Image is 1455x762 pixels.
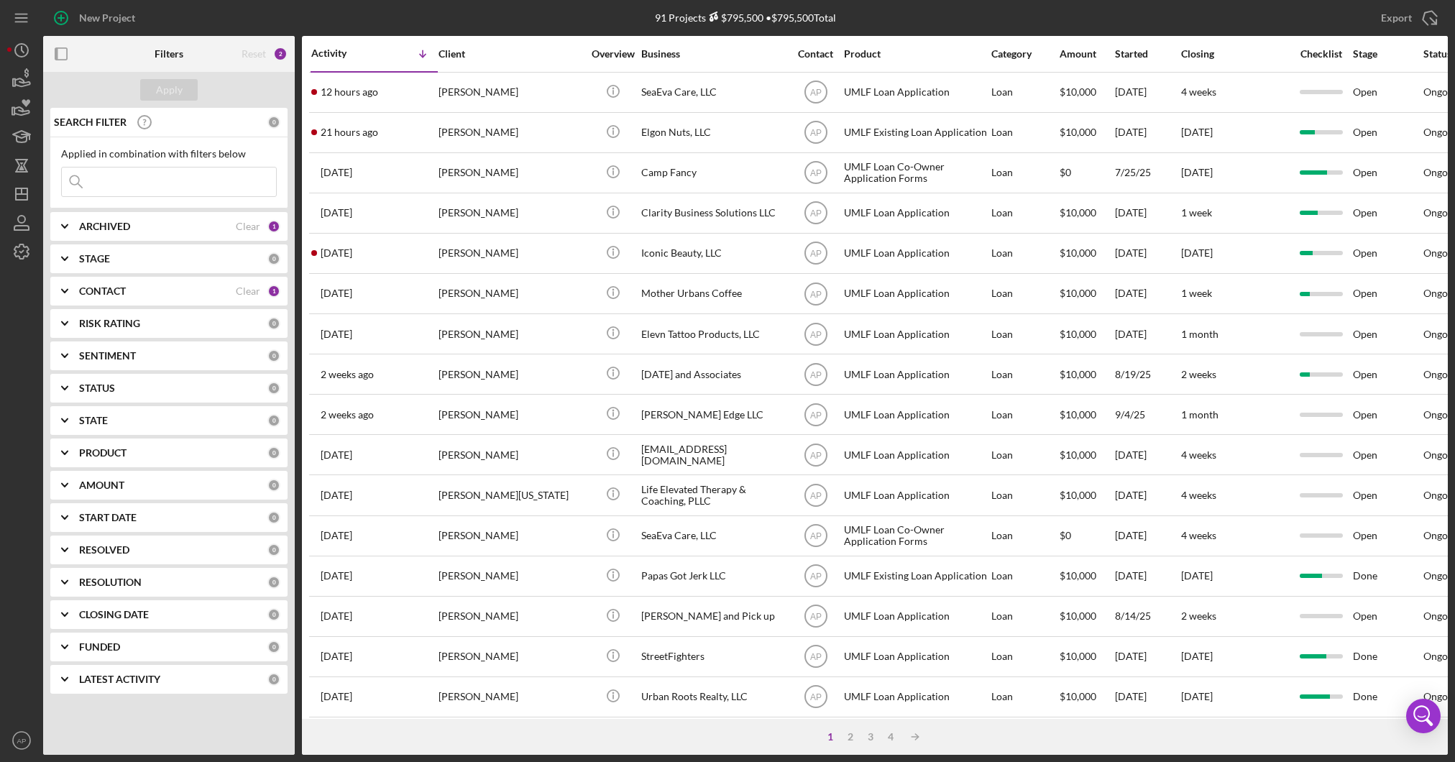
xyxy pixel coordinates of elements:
[1115,73,1180,111] div: [DATE]
[236,285,260,297] div: Clear
[236,221,260,232] div: Clear
[1060,328,1096,340] span: $10,000
[809,491,821,501] text: AP
[991,275,1058,313] div: Loan
[267,446,280,459] div: 0
[641,718,785,756] div: Camp Fancy
[1181,247,1213,259] time: [DATE]
[1060,86,1096,98] span: $10,000
[1115,638,1180,676] div: [DATE]
[79,318,140,329] b: RISK RATING
[809,571,821,582] text: AP
[156,79,183,101] div: Apply
[1367,4,1448,32] button: Export
[840,731,860,743] div: 2
[321,207,352,219] time: 2025-09-09 21:16
[809,369,821,380] text: AP
[1115,275,1180,313] div: [DATE]
[439,73,582,111] div: [PERSON_NAME]
[273,47,288,61] div: 2
[1290,48,1351,60] div: Checklist
[1060,126,1096,138] span: $10,000
[809,531,821,541] text: AP
[1181,126,1213,138] time: [DATE]
[1181,650,1213,662] time: [DATE]
[1115,517,1180,555] div: [DATE]
[1115,154,1180,192] div: 7/25/25
[1115,194,1180,232] div: [DATE]
[321,247,352,259] time: 2025-09-09 20:45
[991,355,1058,393] div: Loan
[439,114,582,152] div: [PERSON_NAME]
[321,449,352,461] time: 2025-08-28 20:44
[242,48,266,60] div: Reset
[1060,489,1096,501] span: $10,000
[267,576,280,589] div: 0
[1181,86,1216,98] time: 4 weeks
[1060,650,1096,662] span: $10,000
[79,285,126,297] b: CONTACT
[321,490,352,501] time: 2025-08-28 20:34
[267,641,280,653] div: 0
[140,79,198,101] button: Apply
[439,597,582,635] div: [PERSON_NAME]
[809,692,821,702] text: AP
[991,557,1058,595] div: Loan
[1381,4,1412,32] div: Export
[820,731,840,743] div: 1
[267,414,280,427] div: 0
[79,577,142,588] b: RESOLUTION
[809,128,821,138] text: AP
[1353,436,1422,474] div: Open
[991,436,1058,474] div: Loan
[1181,166,1213,178] time: [DATE]
[991,234,1058,272] div: Loan
[1060,48,1114,60] div: Amount
[1353,395,1422,433] div: Open
[991,597,1058,635] div: Loan
[1406,699,1441,733] div: Open Intercom Messenger
[439,436,582,474] div: [PERSON_NAME]
[1353,638,1422,676] div: Done
[1353,275,1422,313] div: Open
[1115,476,1180,514] div: [DATE]
[79,415,108,426] b: STATE
[439,476,582,514] div: [PERSON_NAME][US_STATE]
[321,329,352,340] time: 2025-09-08 20:52
[1181,610,1216,622] time: 2 weeks
[1181,48,1289,60] div: Closing
[267,608,280,621] div: 0
[1060,690,1096,702] span: $10,000
[991,48,1058,60] div: Category
[1181,408,1218,421] time: 1 month
[844,597,988,635] div: UMLF Loan Application
[641,114,785,152] div: Elgon Nuts, LLC
[79,253,110,265] b: STAGE
[1353,315,1422,353] div: Open
[844,476,988,514] div: UMLF Loan Application
[991,154,1058,192] div: Loan
[991,517,1058,555] div: Loan
[43,4,150,32] button: New Project
[54,116,127,128] b: SEARCH FILTER
[321,369,374,380] time: 2025-09-05 23:31
[1060,368,1096,380] span: $10,000
[641,48,785,60] div: Business
[586,48,640,60] div: Overview
[844,436,988,474] div: UMLF Loan Application
[641,234,785,272] div: Iconic Beauty, LLC
[809,249,821,259] text: AP
[79,221,130,232] b: ARCHIVED
[1115,234,1180,272] div: [DATE]
[641,315,785,353] div: Elevn Tattoo Products, LLC
[439,678,582,716] div: [PERSON_NAME]
[1060,449,1096,461] span: $10,000
[844,395,988,433] div: UMLF Loan Application
[1115,48,1180,60] div: Started
[641,395,785,433] div: [PERSON_NAME] Edge LLC
[809,168,821,178] text: AP
[1353,718,1422,756] div: Open
[1060,569,1096,582] span: $10,000
[1353,73,1422,111] div: Open
[1060,287,1096,299] span: $10,000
